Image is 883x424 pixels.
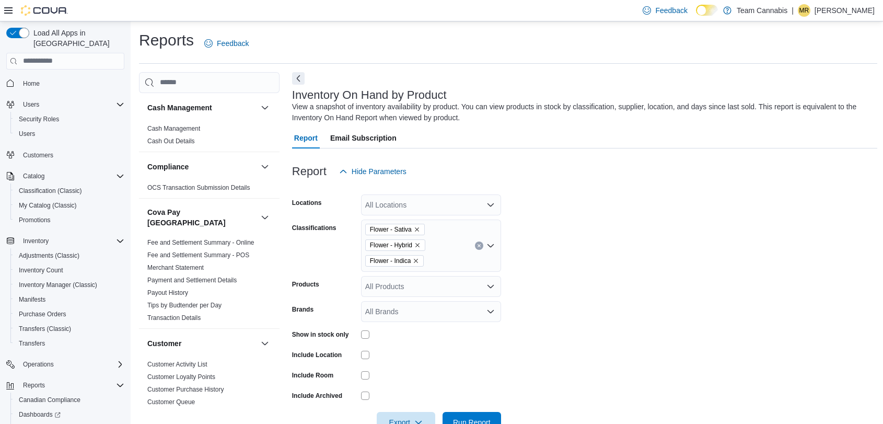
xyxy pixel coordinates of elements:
[15,337,49,350] a: Transfers
[292,371,333,380] label: Include Room
[370,256,411,266] span: Flower - Indica
[19,379,49,392] button: Reports
[696,5,718,16] input: Dark Mode
[147,373,215,381] a: Customer Loyalty Points
[15,323,124,335] span: Transfers (Classic)
[292,165,327,178] h3: Report
[147,264,204,271] a: Merchant Statement
[370,240,412,250] span: Flower - Hybrid
[19,339,45,348] span: Transfers
[19,281,97,289] span: Inventory Manager (Classic)
[139,122,280,152] div: Cash Management
[10,127,129,141] button: Users
[365,255,424,267] span: Flower - Indica
[486,242,495,250] button: Open list of options
[15,308,124,320] span: Purchase Orders
[19,201,77,210] span: My Catalog (Classic)
[15,323,75,335] a: Transfers (Classic)
[147,184,250,192] span: OCS Transaction Submission Details
[147,207,257,228] button: Cova Pay [GEOGRAPHIC_DATA]
[200,33,253,54] a: Feedback
[19,410,61,419] span: Dashboards
[10,307,129,322] button: Purchase Orders
[792,4,794,17] p: |
[147,251,249,259] span: Fee and Settlement Summary - POS
[259,211,271,224] button: Cova Pay [GEOGRAPHIC_DATA]
[413,258,419,264] button: Remove Flower - Indica from selection in this group
[259,101,271,114] button: Cash Management
[23,79,40,88] span: Home
[10,322,129,336] button: Transfers (Classic)
[486,201,495,209] button: Open list of options
[147,184,250,191] a: OCS Transaction Submission Details
[147,277,237,284] a: Payment and Settlement Details
[15,408,65,421] a: Dashboards
[10,198,129,213] button: My Catalog (Classic)
[19,379,124,392] span: Reports
[2,169,129,184] button: Catalog
[19,130,35,138] span: Users
[365,224,425,235] span: Flower - Sativa
[414,242,421,248] button: Remove Flower - Hybrid from selection in this group
[10,184,129,198] button: Classification (Classic)
[15,408,124,421] span: Dashboards
[147,314,201,322] span: Transaction Details
[15,113,63,125] a: Security Roles
[352,166,406,177] span: Hide Parameters
[2,234,129,248] button: Inventory
[147,137,195,145] a: Cash Out Details
[147,289,188,296] a: Payout History
[19,235,53,247] button: Inventory
[2,97,129,112] button: Users
[147,338,181,349] h3: Customer
[147,411,192,418] a: New Customers
[15,308,71,320] a: Purchase Orders
[10,336,129,351] button: Transfers
[815,4,875,17] p: [PERSON_NAME]
[292,351,342,359] label: Include Location
[486,307,495,316] button: Open list of options
[15,394,85,406] a: Canadian Compliance
[15,128,124,140] span: Users
[370,224,412,235] span: Flower - Sativa
[15,279,124,291] span: Inventory Manager (Classic)
[19,170,49,182] button: Catalog
[2,147,129,163] button: Customers
[15,337,124,350] span: Transfers
[259,337,271,350] button: Customer
[15,249,84,262] a: Adjustments (Classic)
[10,278,129,292] button: Inventory Manager (Classic)
[414,226,420,233] button: Remove Flower - Sativa from selection in this group
[23,172,44,180] span: Catalog
[475,242,483,250] button: Clear input
[19,396,80,404] span: Canadian Compliance
[486,282,495,291] button: Open list of options
[19,115,59,123] span: Security Roles
[147,314,201,322] a: Transaction Details
[10,248,129,263] button: Adjustments (Classic)
[139,181,280,198] div: Compliance
[19,98,43,111] button: Users
[147,398,195,406] span: Customer Queue
[147,410,192,419] span: New Customers
[147,361,207,368] a: Customer Activity List
[2,378,129,393] button: Reports
[147,289,188,297] span: Payout History
[147,301,222,310] span: Tips by Budtender per Day
[19,310,66,318] span: Purchase Orders
[799,4,809,17] span: MR
[147,302,222,309] a: Tips by Budtender per Day
[10,263,129,278] button: Inventory Count
[23,237,49,245] span: Inventory
[15,264,67,277] a: Inventory Count
[217,38,249,49] span: Feedback
[15,293,124,306] span: Manifests
[15,394,124,406] span: Canadian Compliance
[15,279,101,291] a: Inventory Manager (Classic)
[330,128,397,148] span: Email Subscription
[15,214,124,226] span: Promotions
[365,239,425,251] span: Flower - Hybrid
[19,295,45,304] span: Manifests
